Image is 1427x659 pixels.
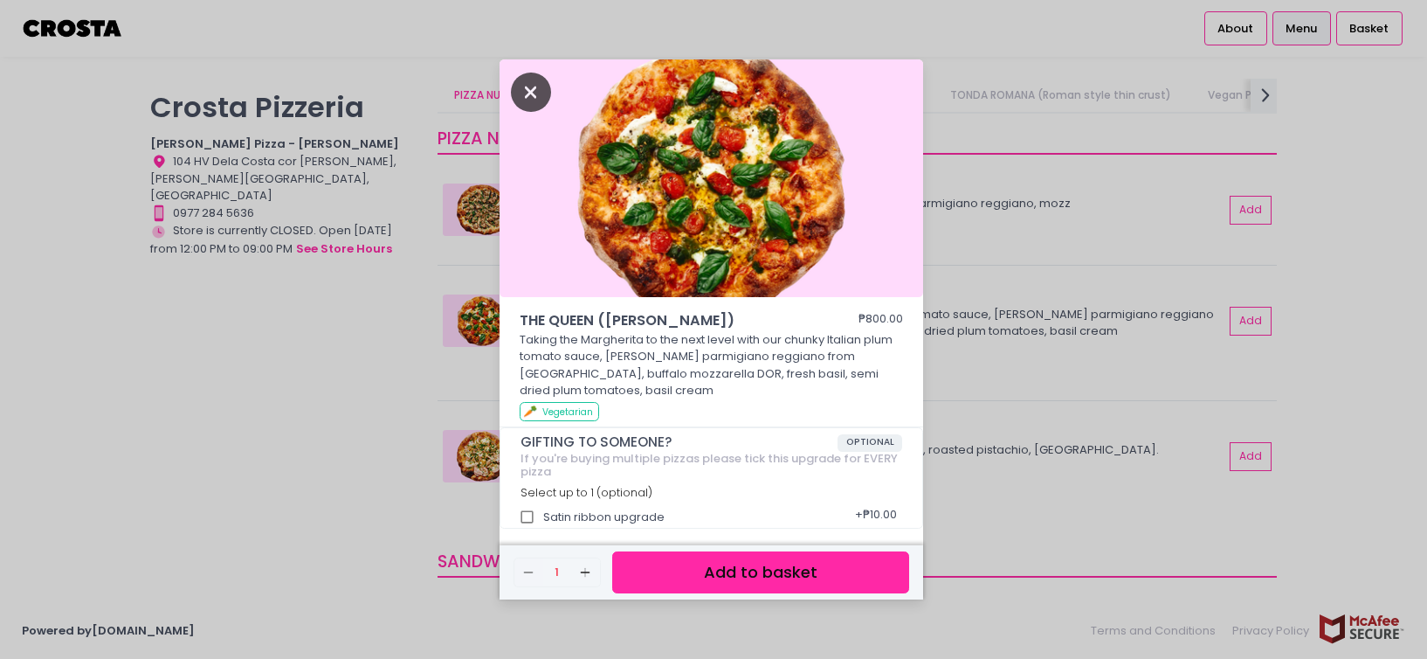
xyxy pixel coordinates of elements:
div: ₱800.00 [858,310,903,331]
span: Select up to 1 (optional) [520,485,652,500]
button: Add to basket [612,551,909,594]
div: If you're buying multiple pizzas please tick this upgrade for EVERY pizza [520,452,903,479]
span: THE QUEEN ([PERSON_NAME]) [520,310,808,331]
img: THE QUEEN (Margherita) [500,59,923,297]
span: 🥕 [523,403,537,420]
button: Close [511,82,551,100]
p: Taking the Margherita to the next level with our chunky Italian plum tomato sauce, [PERSON_NAME] ... [520,331,904,399]
div: + ₱10.00 [849,501,902,534]
span: Vegetarian [542,406,593,419]
span: OPTIONAL [838,434,903,452]
span: GIFTING TO SOMEONE? [520,434,838,450]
